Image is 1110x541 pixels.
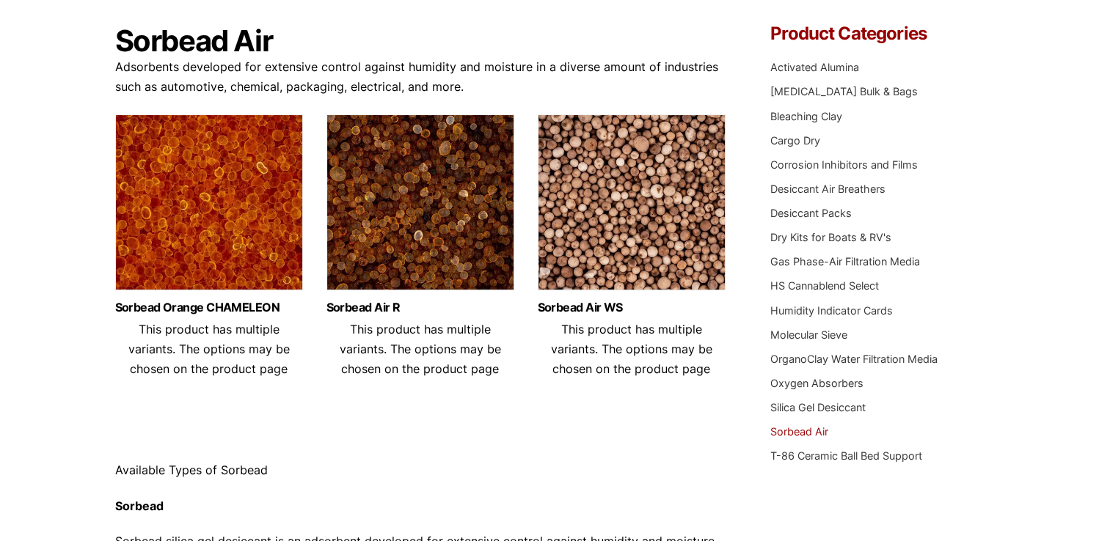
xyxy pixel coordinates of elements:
strong: Sorbead [115,498,164,513]
p: Adsorbents developed for extensive control against humidity and moisture in a diverse amount of i... [115,57,727,97]
span: This product has multiple variants. The options may be chosen on the product page [551,322,712,376]
a: HS Cannablend Select [770,279,879,292]
a: Sorbead Air [770,425,828,438]
a: Desiccant Packs [770,207,852,219]
a: OrganoClay Water Filtration Media [770,353,938,365]
h1: Sorbead Air [115,25,727,57]
span: This product has multiple variants. The options may be chosen on the product page [128,322,290,376]
a: Gas Phase-Air Filtration Media [770,255,920,268]
a: Sorbead Air R [326,301,514,314]
a: Cargo Dry [770,134,820,147]
h4: Product Categories [770,25,995,43]
a: Sorbead Air WS [538,301,726,314]
a: Silica Gel Desiccant [770,401,866,413]
a: Corrosion Inhibitors and Films [770,158,918,171]
a: Oxygen Absorbers [770,377,863,389]
a: [MEDICAL_DATA] Bulk & Bags [770,85,918,97]
a: Sorbead Orange CHAMELEON [115,301,303,314]
a: Desiccant Air Breathers [770,183,886,195]
p: Available Types of Sorbead [115,460,727,480]
a: Molecular Sieve [770,328,847,341]
span: This product has multiple variants. The options may be chosen on the product page [340,322,501,376]
a: Bleaching Clay [770,110,842,122]
a: Dry Kits for Boats & RV's [770,231,891,243]
a: Activated Alumina [770,61,859,73]
a: Humidity Indicator Cards [770,304,893,317]
a: T-86 Ceramic Ball Bed Support [770,449,922,462]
